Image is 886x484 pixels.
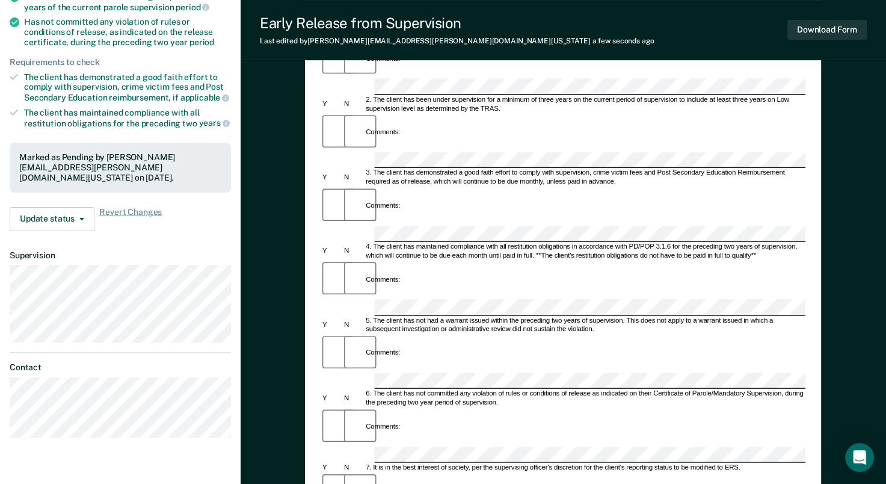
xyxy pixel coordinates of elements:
span: period [189,37,214,47]
div: Comments: [365,349,402,358]
span: period [176,2,209,12]
div: Comments: [365,202,402,210]
div: 4. The client has maintained compliance with all restitution obligations in accordance with PD/PO... [365,243,806,260]
div: Requirements to check [10,57,231,67]
div: Y [321,247,342,255]
div: N [342,464,364,472]
div: Comments: [365,128,402,137]
div: Comments: [365,423,402,431]
span: applicable [180,93,229,102]
div: Comments: [365,275,402,284]
div: Y [321,173,342,182]
div: Y [321,321,342,329]
div: 5. The client has not had a warrant issued within the preceding two years of supervision. This do... [365,316,806,334]
div: Y [321,464,342,472]
div: N [342,394,364,403]
div: N [342,247,364,255]
span: years [199,118,230,128]
div: N [342,173,364,182]
div: 7. It is in the best interest of society, per the supervising officer's discretion for the client... [365,464,806,472]
dt: Contact [10,362,231,373]
span: a few seconds ago [592,37,654,45]
div: Marked as Pending by [PERSON_NAME][EMAIL_ADDRESS][PERSON_NAME][DOMAIN_NAME][US_STATE] on [DATE]. [19,152,221,182]
div: Last edited by [PERSON_NAME][EMAIL_ADDRESS][PERSON_NAME][DOMAIN_NAME][US_STATE] [260,37,654,45]
button: Update status [10,207,94,231]
div: 3. The client has demonstrated a good faith effort to comply with supervision, crime victim fees ... [365,169,806,187]
div: Early Release from Supervision [260,14,654,32]
dt: Supervision [10,250,231,261]
div: N [342,321,364,329]
div: 2. The client has been under supervision for a minimum of three years on the current period of su... [365,95,806,113]
div: The client has maintained compliance with all restitution obligations for the preceding two [24,108,231,128]
button: Download Form [787,20,867,40]
div: Open Intercom Messenger [845,443,874,472]
div: The client has demonstrated a good faith effort to comply with supervision, crime victim fees and... [24,72,231,103]
div: 6. The client has not committed any violation of rules or conditions of release as indicated on t... [365,390,806,408]
div: N [342,100,364,108]
div: Y [321,394,342,403]
div: Has not committed any violation of rules or conditions of release, as indicated on the release ce... [24,17,231,47]
span: Revert Changes [99,207,162,231]
div: Y [321,100,342,108]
